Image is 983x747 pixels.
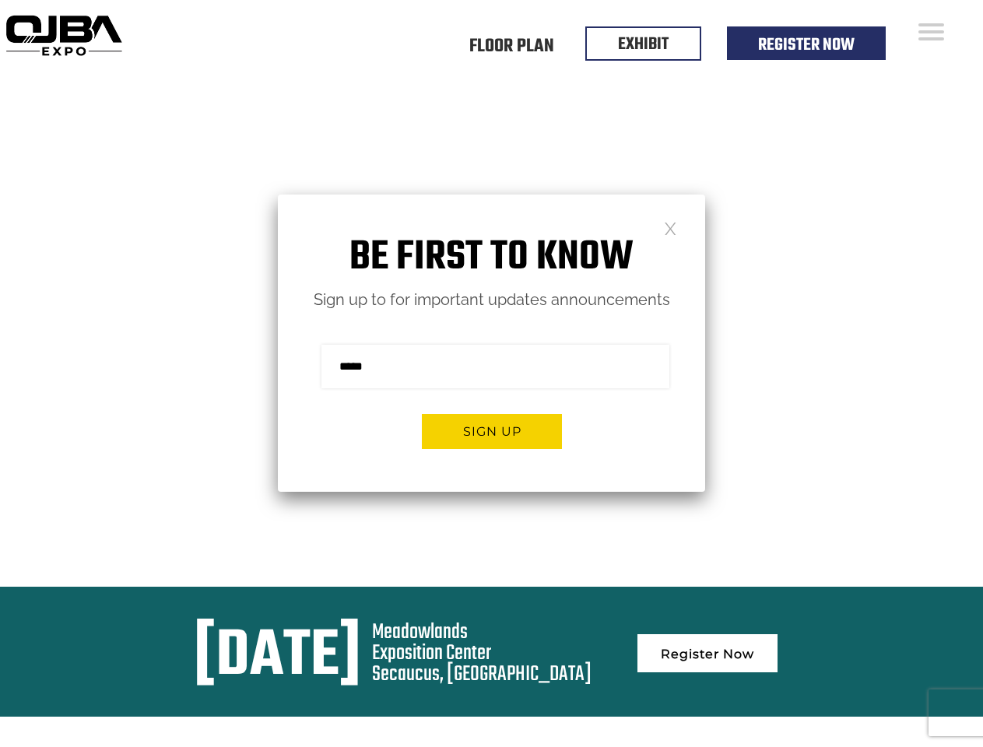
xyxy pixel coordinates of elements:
a: Close [664,221,677,234]
a: Register Now [637,634,778,672]
a: Register Now [758,32,855,58]
h1: Be first to know [278,233,705,282]
button: Sign up [422,414,562,449]
div: Meadowlands Exposition Center Secaucus, [GEOGRAPHIC_DATA] [372,622,592,685]
p: Sign up to for important updates announcements [278,286,705,314]
a: EXHIBIT [618,31,669,58]
div: [DATE] [194,622,361,693]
